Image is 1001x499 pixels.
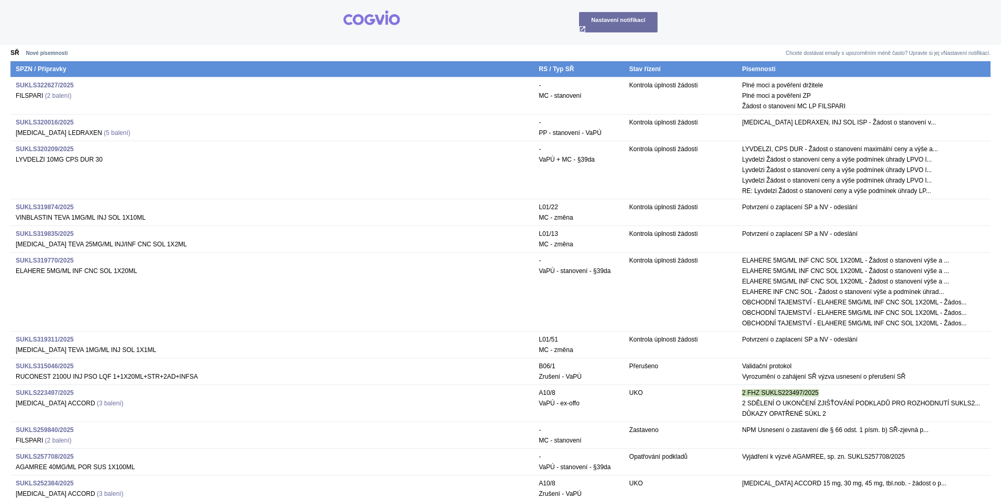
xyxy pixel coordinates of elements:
a: SUKLS315046/2025 [16,362,74,370]
th: SPZN / Přípravky [10,61,533,77]
span: [MEDICAL_DATA] ACCORD [16,490,95,497]
span: VaPÚ + MC - §39da [539,156,595,163]
span: OBCHODNÍ TAJEMSTVÍ - ELAHERE 5MG/ML INF CNC SOL 1X20ML - Žádos... [742,299,966,306]
span: Opatřování podkladů [629,453,687,460]
span: ELAHERE 5MG/ML INF CNC SOL 1X20ML - Žádost o stanovení výše a ... [742,257,949,264]
a: (3 balení) [97,490,124,497]
span: pioglitazon [539,389,555,396]
a: SUKLS319311/2025 [16,336,74,343]
span: OBCHODNÍ TAJEMSTVÍ - ELAHERE 5MG/ML INF CNC SOL 1X20ML - Žádos... [742,320,966,327]
span: - [539,145,541,153]
span: Lyvdelzi Žádost o stanovení ceny a výše podmínek úhrady LPVO l... [742,166,931,174]
a: SUKLS319874/2025 [16,203,74,211]
span: ELAHERE INF CNC SOL - Žádost o stanovení výše a podmínek úhrad... [742,288,944,296]
a: (3 balení) [97,400,124,407]
span: [MEDICAL_DATA] TEVA 1MG/ML INJ SOL 1X1ML [16,346,156,354]
span: pioglitazon [539,480,555,487]
span: [MEDICAL_DATA] TEVA 25MG/ML INJ/INF CNC SOL 1X2ML [16,241,187,248]
a: SUKLS223497/2025 [16,389,74,396]
span: Kontrola úplnosti žádosti [629,203,698,211]
span: VaPÚ - stanovení - §39da [539,463,610,471]
span: DŮKAZY OPATŘENÉ SÚKL 2 [742,410,826,417]
span: FILSPARI [16,437,43,444]
span: Potvrzení o zaplacení SP a NV - odeslání [742,230,858,237]
span: Kontrola úplnosti žádosti [629,82,698,89]
span: PP - stanovení - VaPÚ [539,129,602,137]
th: RS / Typ SŘ [533,61,624,77]
a: Nastavení notifikací [943,50,989,56]
span: Plné moci a pověření držitele [742,82,823,89]
span: UKO [629,389,643,396]
span: LYVDELZI 10MG CPS DUR 30 [16,156,103,163]
span: UKO [629,480,643,487]
span: RE: Lyvdelzi Žádost o stanovení ceny a výše podmínek úhrady LP... [742,187,931,195]
span: Potvrzení o zaplacení SP a NV - odeslání [742,203,858,211]
span: Žádost o stanovení MC LP FILSPARI [742,103,846,110]
a: SUKLS320016/2025 [16,119,74,126]
span: Vyrozumění o zahájení SŘ výzva usnesení o přerušení SŘ [742,373,905,380]
span: NPM Usnesení o zastavení dle § 66 odst. 1 písm. b) SŘ-zjevná p... [742,426,928,434]
a: SUKLS320209/2025 [16,145,74,153]
span: VaPÚ - ex-offo [539,400,580,407]
th: Stav řízení [624,61,737,77]
span: - [539,119,541,126]
a: SUKLS319835/2025 [16,230,74,237]
a: SUKLS319770/2025 [16,257,74,264]
span: Zastaveno [629,426,659,434]
span: Kontrola úplnosti žádosti [629,257,698,264]
a: SŘ [10,49,19,56]
span: OBCHODNÍ TAJEMSTVÍ - ELAHERE 5MG/ML INF CNC SOL 1X20ML - Žádos... [742,309,966,316]
span: ELAHERE 5MG/ML INF CNC SOL 1X20ML [16,267,137,275]
th: Písemnosti [737,61,991,77]
a: (2 balení) [45,437,72,444]
span: Kontrola úplnosti žádosti [629,336,698,343]
span: RUCONEST 2100U INJ PSO LQF 1+1X20ML+STR+2AD+INFSA [16,373,198,380]
span: MC - stanovení [539,92,581,99]
td: Chcete dostávat emaily s upozorněním méně často? Upravte si jej v . [500,45,991,61]
span: - [539,257,541,264]
span: VINBLASTIN TEVA 1MG/ML INJ SOL 1X10ML [16,214,146,221]
strong: Nové písemnosti [26,50,68,56]
a: SUKLS322627/2025 [16,82,74,89]
span: VaPÚ - stanovení - §39da [539,267,610,275]
span: Potvrzení o zaplacení SP a NV - odeslání [742,336,858,343]
a: (2 balení) [45,92,72,99]
span: FILSPARI [16,92,43,99]
span: 2 SDĚLENÍ O UKONČENÍ ZJIŠŤOVÁNÍ PODKLADŮ PRO ROZHODNUTÍ SUKLS2... [742,400,980,407]
span: skupina léčivých přípravků v zásadě terapeuticky zaměnitelných s léčivými přípravky s obsahem léč... [539,362,555,370]
span: Přerušeno [629,362,658,370]
span: vinblastin [539,203,558,211]
span: Kontrola úplnosti žádosti [629,119,698,126]
a: SUKLS252384/2025 [16,480,74,487]
span: fludarabin [539,230,558,237]
span: Kontrola úplnosti žádosti [629,145,698,153]
span: LYVDELZI, CPS DUR - Žádost o stanovení maximální ceny a výše a... [742,145,938,153]
span: Vyjádření k výzvě AGAMREE, sp. zn. SUKLS257708/2025 [742,453,905,460]
span: Validační protokol [742,362,792,370]
span: Kontrola úplnosti žádosti [629,230,698,237]
a: SUKLS259840/2025 [16,426,74,434]
span: MC - stanovení [539,437,581,444]
span: vinkristin [539,336,558,343]
span: [MEDICAL_DATA] LEDRAXEN [16,129,102,137]
span: Zrušení - VaPÚ [539,490,582,497]
span: [MEDICAL_DATA] LEDRAXEN, INJ SOL ISP - Žádost o stanovení v... [742,119,936,126]
span: Lyvdelzi Žádost o stanovení ceny a výše podmínek úhrady LPVO l... [742,177,931,184]
span: [MEDICAL_DATA] ACCORD [16,400,95,407]
span: MC - změna [539,346,573,354]
span: ELAHERE 5MG/ML INF CNC SOL 1X20ML - Žádost o stanovení výše a ... [742,267,949,275]
a: (5 balení) [104,129,130,137]
a: Nastavení notifikací [579,12,658,32]
span: Zrušení - VaPÚ [539,373,582,380]
a: SUKLS257708/2025 [16,453,74,460]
